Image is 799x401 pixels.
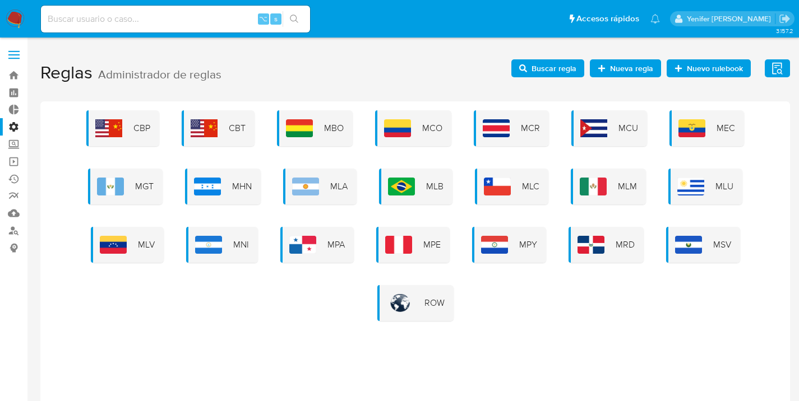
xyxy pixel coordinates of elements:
input: Buscar usuario o caso... [41,12,310,26]
a: Salir [779,13,791,25]
button: search-icon [283,11,306,27]
span: s [274,13,278,24]
p: yenifer.pena@mercadolibre.com [687,13,775,24]
a: Notificaciones [650,14,660,24]
span: Accesos rápidos [576,13,639,25]
span: ⌥ [259,13,267,24]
